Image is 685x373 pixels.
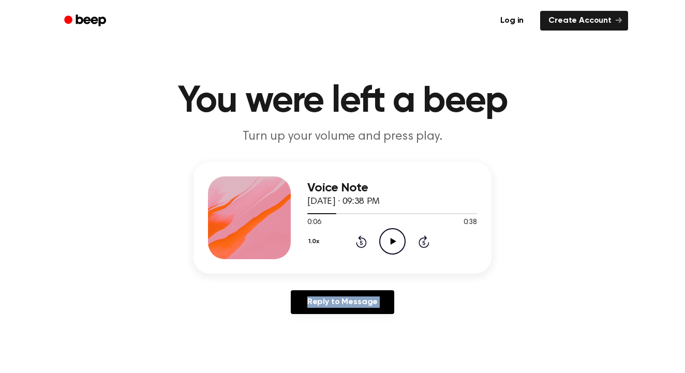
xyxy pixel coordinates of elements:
a: Beep [57,11,115,31]
span: [DATE] · 09:38 PM [307,197,380,206]
h1: You were left a beep [78,83,607,120]
span: 0:06 [307,217,321,228]
a: Log in [490,9,534,33]
span: 0:38 [464,217,477,228]
a: Create Account [540,11,628,31]
h3: Voice Note [307,181,477,195]
button: 1.0x [307,233,323,250]
p: Turn up your volume and press play. [144,128,541,145]
a: Reply to Message [291,290,394,314]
